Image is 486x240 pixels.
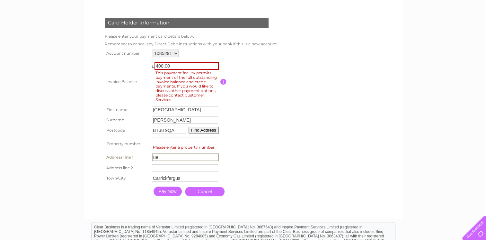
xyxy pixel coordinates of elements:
span: Please enter a property number. [152,144,221,151]
th: Invoice Balance [103,59,150,105]
th: Postcode [103,125,150,135]
th: First name [103,105,150,115]
th: Property number [103,135,150,152]
a: Contact [443,27,459,32]
a: Energy [389,27,403,32]
th: Address line 1 [103,152,150,163]
span: This payment facility permits payment of the full outstanding invoice balance and credit payments... [155,70,221,103]
img: logo.png [17,17,50,36]
th: Surname [103,115,150,125]
td: Remember to cancel any Direct Debit instructions with your bank if this is a new account. [103,40,279,48]
td: £ [152,60,155,69]
div: Clear Business is a trading name of Verastar Limited (registered in [GEOGRAPHIC_DATA] No. 3667643... [92,4,395,31]
td: Please enter your payment card details below. [103,32,279,40]
th: Account number [103,48,150,59]
a: Cancel [185,187,225,196]
button: Find Address [189,127,219,134]
input: Information [220,79,226,85]
a: 0333 014 3131 [365,3,409,11]
th: Town/City [103,173,150,183]
a: Log out [465,27,480,32]
th: Address line 2 [103,163,150,173]
a: Water [373,27,385,32]
a: Telecoms [407,27,426,32]
div: Card Holder Information [105,18,269,28]
input: Pay Now [154,187,182,196]
a: Blog [430,27,439,32]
